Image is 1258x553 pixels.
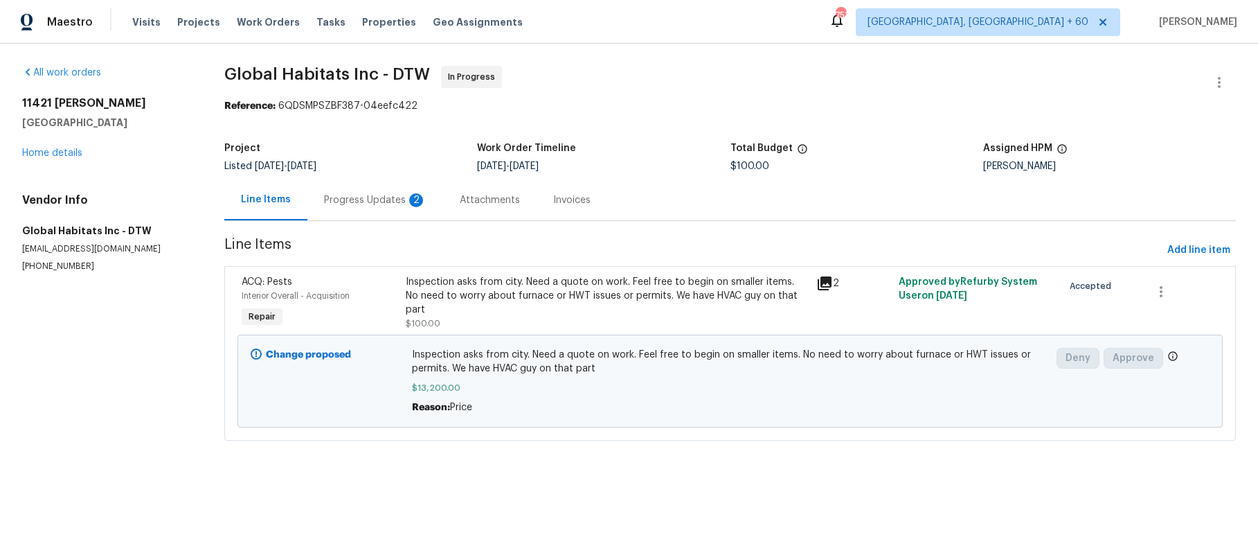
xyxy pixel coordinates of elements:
[460,193,520,207] div: Attachments
[1167,242,1230,259] span: Add line item
[412,403,450,412] span: Reason:
[22,68,101,78] a: All work orders
[362,15,416,29] span: Properties
[237,15,300,29] span: Work Orders
[510,161,539,171] span: [DATE]
[1153,15,1237,29] span: [PERSON_NAME]
[255,161,316,171] span: -
[266,350,351,360] b: Change proposed
[477,161,506,171] span: [DATE]
[868,15,1088,29] span: [GEOGRAPHIC_DATA], [GEOGRAPHIC_DATA] + 60
[936,291,967,301] span: [DATE]
[450,403,472,412] span: Price
[177,15,220,29] span: Projects
[406,275,808,317] div: Inspection asks from city. Need a quote on work. Feel free to begin on smaller items. No need to ...
[406,319,440,328] span: $100.00
[22,224,191,238] h5: Global Habitats Inc - DTW
[1070,279,1117,293] span: Accepted
[433,15,523,29] span: Geo Assignments
[1057,143,1068,161] span: The hpm assigned to this work order.
[1104,348,1163,369] button: Approve
[224,238,1162,263] span: Line Items
[477,161,539,171] span: -
[730,143,793,153] h5: Total Budget
[324,193,426,207] div: Progress Updates
[224,99,1236,113] div: 6QDSMPSZBF387-04eefc422
[224,143,260,153] h5: Project
[983,161,1236,171] div: [PERSON_NAME]
[448,70,501,84] span: In Progress
[983,143,1052,153] h5: Assigned HPM
[22,96,191,110] h2: 11421 [PERSON_NAME]
[224,101,276,111] b: Reference:
[797,143,808,161] span: The total cost of line items that have been proposed by Opendoor. This sum includes line items th...
[1057,348,1099,369] button: Deny
[243,310,281,324] span: Repair
[242,277,292,287] span: ACQ: Pests
[730,161,769,171] span: $100.00
[132,15,161,29] span: Visits
[287,161,316,171] span: [DATE]
[1162,238,1236,263] button: Add line item
[316,17,345,27] span: Tasks
[22,261,191,272] p: [PHONE_NUMBER]
[22,148,82,158] a: Home details
[409,193,423,207] div: 2
[242,292,350,300] span: Interior Overall - Acquisition
[553,193,591,207] div: Invoices
[22,116,191,130] h5: [GEOGRAPHIC_DATA]
[224,161,316,171] span: Listed
[22,243,191,255] p: [EMAIL_ADDRESS][DOMAIN_NAME]
[1167,351,1178,365] span: Only a market manager or an area construction manager can approve
[899,277,1037,301] span: Approved by Refurby System User on
[412,348,1048,376] span: Inspection asks from city. Need a quote on work. Feel free to begin on smaller items. No need to ...
[836,8,845,22] div: 753
[477,143,576,153] h5: Work Order Timeline
[241,193,291,207] div: Line Items
[255,161,284,171] span: [DATE]
[22,193,191,207] h4: Vendor Info
[412,381,1048,395] span: $13,200.00
[816,275,890,292] div: 2
[224,66,430,82] span: Global Habitats Inc - DTW
[47,15,93,29] span: Maestro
